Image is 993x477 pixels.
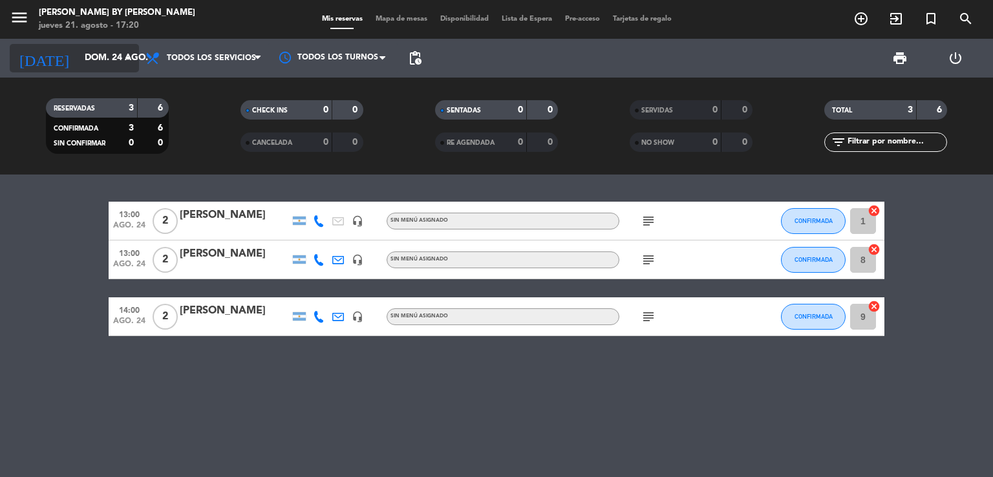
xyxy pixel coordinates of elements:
strong: 0 [129,138,134,147]
i: [DATE] [10,44,78,72]
span: 2 [153,304,178,330]
span: ago. 24 [113,260,145,275]
i: search [958,11,974,26]
button: CONFIRMADA [781,208,846,234]
i: headset_mic [352,215,363,227]
strong: 3 [129,123,134,132]
i: exit_to_app [888,11,904,26]
div: [PERSON_NAME] [180,207,290,224]
i: subject [641,252,656,268]
i: headset_mic [352,254,363,266]
i: subject [641,309,656,324]
span: RE AGENDADA [447,140,495,146]
span: 2 [153,208,178,234]
strong: 0 [548,105,555,114]
strong: 0 [518,138,523,147]
div: jueves 21. agosto - 17:20 [39,19,195,32]
span: Sin menú asignado [390,218,448,223]
strong: 6 [158,123,165,132]
span: Mapa de mesas [369,16,434,23]
strong: 0 [518,105,523,114]
strong: 0 [742,105,750,114]
i: cancel [868,204,881,217]
div: [PERSON_NAME] [180,246,290,262]
span: print [892,50,908,66]
span: Disponibilidad [434,16,495,23]
div: [PERSON_NAME] by [PERSON_NAME] [39,6,195,19]
strong: 3 [129,103,134,112]
strong: 6 [937,105,945,114]
span: TOTAL [832,107,852,114]
i: power_settings_new [948,50,963,66]
span: NO SHOW [641,140,674,146]
span: RESERVADAS [54,105,95,112]
button: menu [10,8,29,32]
span: Sin menú asignado [390,313,448,319]
span: Mis reservas [315,16,369,23]
div: LOG OUT [928,39,983,78]
strong: 0 [352,105,360,114]
strong: 0 [323,138,328,147]
i: subject [641,213,656,229]
i: turned_in_not [923,11,939,26]
span: CANCELADA [252,140,292,146]
span: CONFIRMADA [795,217,833,224]
span: Sin menú asignado [390,257,448,262]
strong: 0 [323,105,328,114]
strong: 0 [352,138,360,147]
i: headset_mic [352,311,363,323]
strong: 3 [908,105,913,114]
span: CONFIRMADA [795,256,833,263]
span: Tarjetas de regalo [606,16,678,23]
span: Lista de Espera [495,16,559,23]
i: cancel [868,243,881,256]
div: [PERSON_NAME] [180,302,290,319]
span: CONFIRMADA [795,313,833,320]
strong: 0 [742,138,750,147]
i: menu [10,8,29,27]
i: arrow_drop_down [120,50,136,66]
span: SIN CONFIRMAR [54,140,105,147]
strong: 0 [712,105,718,114]
i: cancel [868,300,881,313]
i: filter_list [831,134,846,150]
span: SERVIDAS [641,107,673,114]
span: ago. 24 [113,317,145,332]
span: Pre-acceso [559,16,606,23]
span: CONFIRMADA [54,125,98,132]
button: CONFIRMADA [781,247,846,273]
span: pending_actions [407,50,423,66]
input: Filtrar por nombre... [846,135,946,149]
span: Todos los servicios [167,54,256,63]
span: 14:00 [113,302,145,317]
strong: 0 [158,138,165,147]
strong: 0 [548,138,555,147]
span: 13:00 [113,245,145,260]
strong: 6 [158,103,165,112]
span: CHECK INS [252,107,288,114]
span: ago. 24 [113,221,145,236]
strong: 0 [712,138,718,147]
span: 13:00 [113,206,145,221]
i: add_circle_outline [853,11,869,26]
span: SENTADAS [447,107,481,114]
button: CONFIRMADA [781,304,846,330]
span: 2 [153,247,178,273]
